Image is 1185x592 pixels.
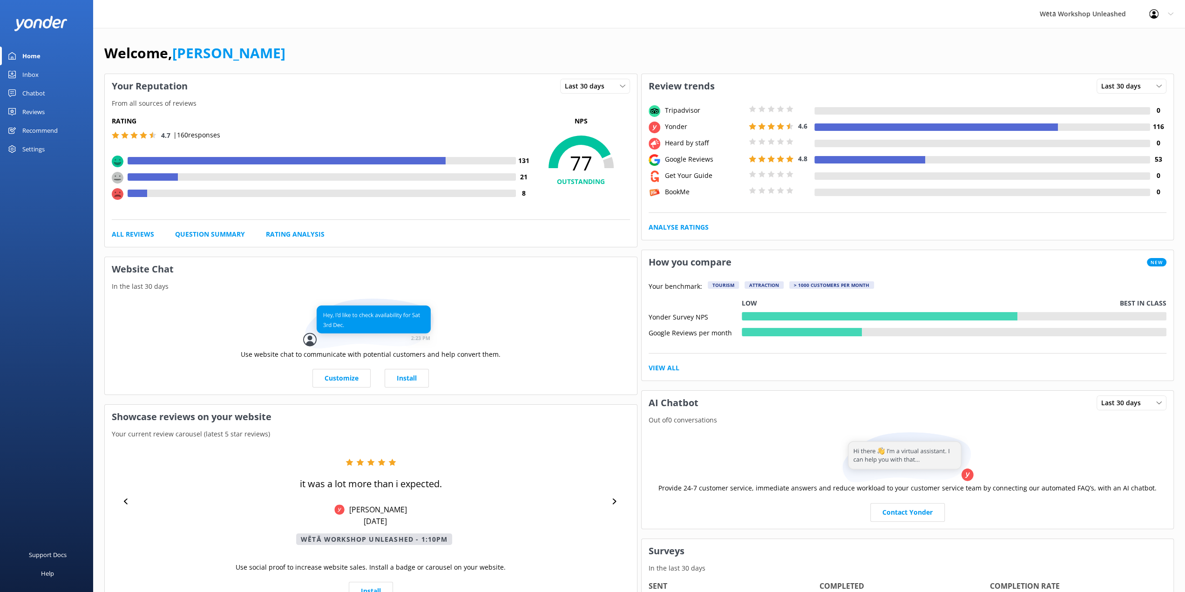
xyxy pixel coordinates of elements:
h4: 0 [1150,170,1166,181]
h4: 0 [1150,105,1166,116]
div: > 1000 customers per month [789,281,874,289]
h4: 0 [1150,138,1166,148]
div: Google Reviews per month [649,328,742,336]
p: In the last 30 days [105,281,637,292]
p: | 160 responses [173,130,220,140]
div: Inbox [22,65,39,84]
h4: 53 [1150,154,1166,164]
img: assistant... [840,432,975,483]
div: Help [41,564,54,583]
span: 77 [532,151,630,175]
h3: Showcase reviews on your website [105,405,637,429]
h4: 116 [1150,122,1166,132]
div: Get Your Guide [663,170,746,181]
img: Yonder [334,504,345,515]
a: Contact Yonder [870,503,945,522]
div: BookMe [663,187,746,197]
p: [PERSON_NAME] [345,504,407,515]
div: Recommend [22,121,58,140]
p: Use website chat to communicate with potential customers and help convert them. [241,349,501,360]
p: Wētā Workshop Unleashed - 1:10pm [296,533,452,545]
p: In the last 30 days [642,563,1174,573]
span: Last 30 days [565,81,610,91]
p: Best in class [1120,298,1166,308]
div: Google Reviews [663,154,746,164]
span: Last 30 days [1101,398,1146,408]
img: conversation... [303,299,438,349]
div: Tourism [708,281,739,289]
h4: 21 [516,172,532,182]
div: Tripadvisor [663,105,746,116]
h4: OUTSTANDING [532,177,630,187]
a: Analyse Ratings [649,222,709,232]
div: Support Docs [29,545,67,564]
div: Attraction [745,281,784,289]
p: Out of 0 conversations [642,415,1174,425]
div: Settings [22,140,45,158]
p: Your current review carousel (latest 5 star reviews) [105,429,637,439]
h3: Website Chat [105,257,637,281]
h3: How you compare [642,250,738,274]
a: Rating Analysis [266,229,325,239]
div: Home [22,47,41,65]
p: Provide 24-7 customer service, immediate answers and reduce workload to your customer service tea... [658,483,1157,493]
h4: 0 [1150,187,1166,197]
a: All Reviews [112,229,154,239]
h3: Review trends [642,74,722,98]
img: yonder-white-logo.png [14,16,68,31]
span: Last 30 days [1101,81,1146,91]
a: [PERSON_NAME] [172,43,285,62]
div: Chatbot [22,84,45,102]
span: 4.6 [798,122,807,130]
h4: 131 [516,156,532,166]
p: it was a lot more than i expected. [300,477,442,490]
h5: Rating [112,116,532,126]
p: [DATE] [364,516,387,526]
p: Your benchmark: [649,281,702,293]
span: New [1147,258,1166,266]
a: View All [649,363,679,373]
p: From all sources of reviews [105,98,637,109]
span: 4.8 [798,154,807,163]
a: Question Summary [175,229,245,239]
p: Use social proof to increase website sales. Install a badge or carousel on your website. [236,562,506,572]
div: Heard by staff [663,138,746,148]
p: Low [742,298,757,308]
div: Yonder Survey NPS [649,312,742,320]
div: Reviews [22,102,45,121]
span: 4.7 [161,131,170,140]
div: Yonder [663,122,746,132]
p: NPS [532,116,630,126]
h4: 8 [516,188,532,198]
h3: Surveys [642,539,1174,563]
h3: AI Chatbot [642,391,705,415]
h1: Welcome, [104,42,285,64]
h3: Your Reputation [105,74,195,98]
a: Install [385,369,429,388]
a: Customize [312,369,371,388]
